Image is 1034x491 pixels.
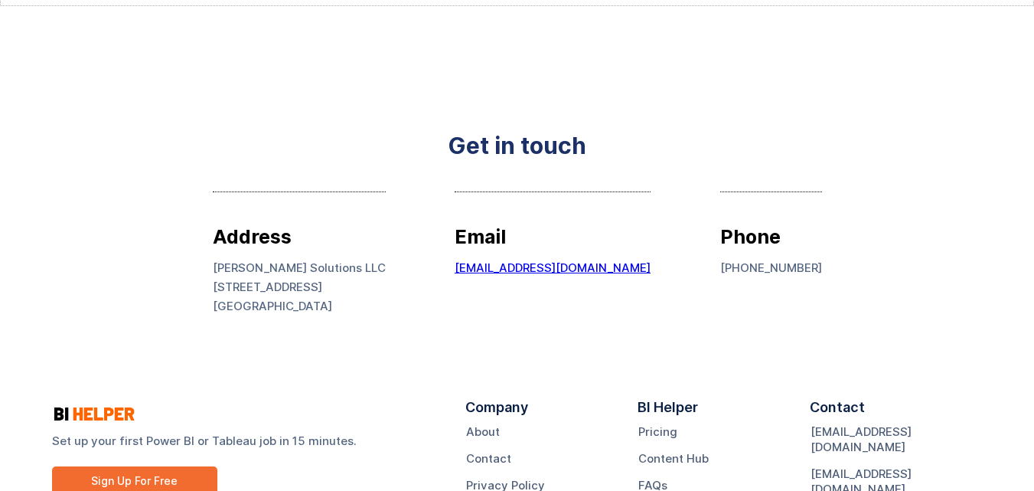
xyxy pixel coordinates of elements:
a: About [466,424,500,440]
a: [EMAIL_ADDRESS][DOMAIN_NAME] [811,424,982,455]
strong: Set up your first Power BI or Tableau job in 15 minutes. [52,433,435,449]
img: logo [52,405,136,423]
h2: Phone [720,223,822,250]
div: Company [465,400,528,424]
p: ‍ [455,258,651,277]
a: [EMAIL_ADDRESS][DOMAIN_NAME] [455,260,651,275]
h2: Email [455,223,651,250]
strong: Get in touch [448,138,586,153]
a: Content Hub [638,451,709,466]
p: [PERSON_NAME] Solutions LLC [STREET_ADDRESS] [GEOGRAPHIC_DATA] [213,258,386,316]
div: Contact [810,400,865,424]
a: Contact [466,451,511,466]
div: BI Helper [638,400,698,424]
strong: Address [213,225,292,248]
a: Pricing [638,424,677,440]
p: [PHONE_NUMBER] [720,258,822,277]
